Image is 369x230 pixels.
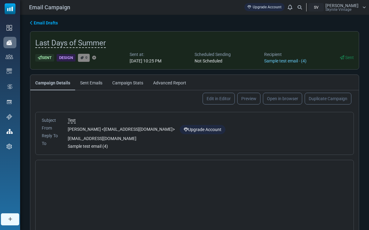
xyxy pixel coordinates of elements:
[130,58,161,64] div: [DATE] 10:25 PM
[305,93,351,104] a: Duplicate Campaign
[6,144,12,149] img: settings-icon.svg
[34,20,58,25] span: translation missing: en.ms_sidebar.email_drafts
[107,75,148,90] a: Campaign Stats
[42,117,60,124] div: Subject
[264,51,307,58] div: Recipient
[6,40,12,45] img: campaigns-icon-active.png
[345,55,354,60] span: Sent
[85,55,88,60] span: 0
[195,51,231,58] div: Scheduled Sending
[6,83,13,90] img: workflow.svg
[203,93,235,104] a: Edit in Editor
[180,125,225,134] a: Upgrade Account
[29,3,70,11] span: Email Campaign
[68,125,347,134] div: [PERSON_NAME] < [EMAIL_ADDRESS][DOMAIN_NAME] >
[5,3,15,14] img: mailsoftly_icon_blue_white.svg
[68,144,108,149] span: Sample test email (4)
[264,58,307,63] a: Sample test email - (4)
[42,125,60,131] div: From
[195,58,222,63] span: Not Scheduled
[92,56,96,60] a: Add Tag
[308,3,366,11] a: SV [PERSON_NAME] Skynite Vintage
[325,8,351,11] span: Skynite Vintage
[148,75,191,90] a: Advanced Report
[30,75,75,90] a: Campaign Details
[78,54,90,62] a: 0
[57,54,75,62] div: Design
[325,3,358,8] span: [PERSON_NAME]
[75,75,107,90] a: Sent Emails
[6,114,12,120] img: support-icon.svg
[42,133,60,139] div: Reply To
[263,93,302,104] a: Open in browser
[30,20,58,26] a: Email Drafts
[35,39,106,48] span: Last Days of Summer
[68,135,347,142] div: [EMAIL_ADDRESS][DOMAIN_NAME]
[68,118,76,123] span: Test
[42,140,60,147] div: To
[6,99,12,105] img: landing_pages.svg
[244,3,285,11] a: Upgrade Account
[237,93,260,104] a: Preview
[130,51,161,58] div: Sent at:
[35,54,54,62] div: Sent
[6,54,13,59] img: contacts-icon.svg
[6,25,12,31] img: dashboard-icon.svg
[308,3,324,11] div: SV
[6,68,12,74] img: email-templates-icon.svg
